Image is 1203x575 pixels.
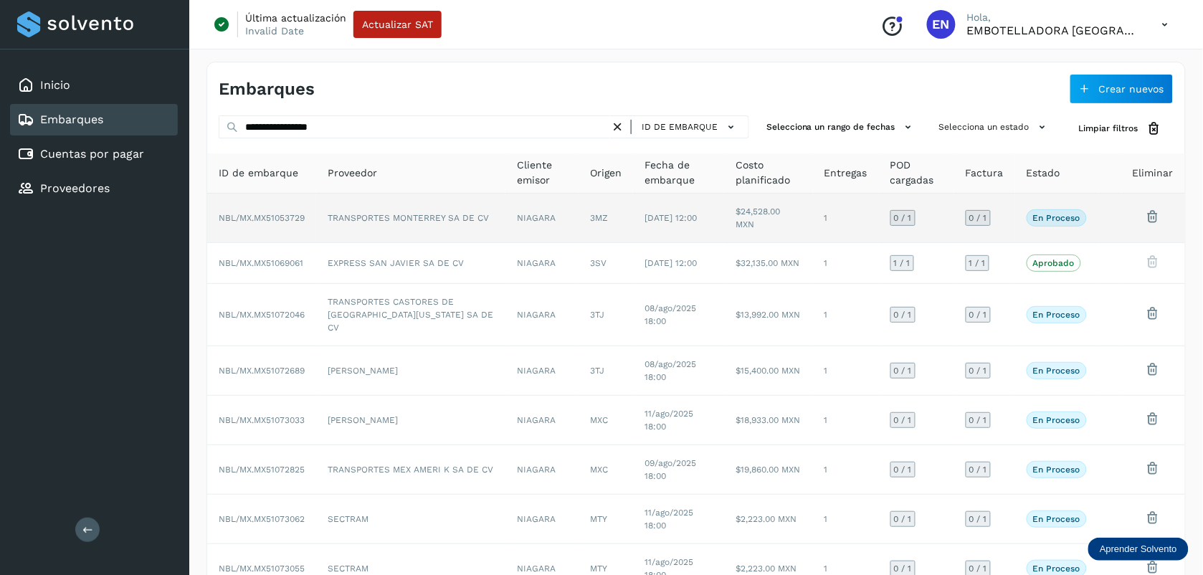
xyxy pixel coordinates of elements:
[219,465,305,475] span: NBL/MX.MX51072825
[894,310,912,319] span: 0 / 1
[316,284,505,346] td: TRANSPORTES CASTORES DE [GEOGRAPHIC_DATA][US_STATE] SA DE CV
[813,445,879,495] td: 1
[1033,415,1080,425] p: En proceso
[894,465,912,474] span: 0 / 1
[890,158,943,188] span: POD cargadas
[933,115,1056,139] button: Selecciona un estado
[219,213,305,223] span: NBL/MX.MX51053729
[219,514,305,524] span: NBL/MX.MX51073062
[1079,122,1138,135] span: Limpiar filtros
[40,147,144,161] a: Cuentas por pagar
[1033,213,1080,223] p: En proceso
[353,11,442,38] button: Actualizar SAT
[645,359,696,382] span: 08/ago/2025 18:00
[894,366,912,375] span: 0 / 1
[579,284,633,346] td: 3TJ
[245,24,304,37] p: Invalid Date
[245,11,346,24] p: Última actualización
[645,158,713,188] span: Fecha de embarque
[969,366,987,375] span: 0 / 1
[316,243,505,284] td: EXPRESS SAN JAVIER SA DE CV
[219,415,305,425] span: NBL/MX.MX51073033
[316,495,505,544] td: SECTRAM
[316,346,505,396] td: [PERSON_NAME]
[219,258,303,268] span: NBL/MX.MX51069061
[894,416,912,424] span: 0 / 1
[316,445,505,495] td: TRANSPORTES MEX AMERI K SA DE CV
[724,346,813,396] td: $15,400.00 MXN
[579,445,633,495] td: MXC
[724,194,813,243] td: $24,528.00 MXN
[724,396,813,445] td: $18,933.00 MXN
[505,445,579,495] td: NIAGARA
[505,243,579,284] td: NIAGARA
[969,310,987,319] span: 0 / 1
[1068,115,1174,142] button: Limpiar filtros
[10,104,178,136] div: Embarques
[316,194,505,243] td: TRANSPORTES MONTERREY SA DE CV
[1088,538,1189,561] div: Aprender Solvento
[813,346,879,396] td: 1
[1133,166,1174,181] span: Eliminar
[724,445,813,495] td: $19,860.00 MXN
[40,181,110,195] a: Proveedores
[894,515,912,523] span: 0 / 1
[10,173,178,204] div: Proveedores
[1033,258,1075,268] p: Aprobado
[579,346,633,396] td: 3TJ
[967,24,1139,37] p: EMBOTELLADORA NIAGARA DE MEXICO
[517,158,567,188] span: Cliente emisor
[505,284,579,346] td: NIAGARA
[736,158,802,188] span: Costo planificado
[967,11,1139,24] p: Hola,
[219,166,298,181] span: ID de embarque
[505,495,579,544] td: NIAGARA
[761,115,922,139] button: Selecciona un rango de fechas
[1099,84,1164,94] span: Crear nuevos
[969,465,987,474] span: 0 / 1
[724,284,813,346] td: $13,992.00 MXN
[969,564,987,573] span: 0 / 1
[362,19,433,29] span: Actualizar SAT
[505,194,579,243] td: NIAGARA
[724,495,813,544] td: $2,223.00 MXN
[1033,366,1080,376] p: En proceso
[813,284,879,346] td: 1
[328,166,377,181] span: Proveedor
[579,194,633,243] td: 3MZ
[219,366,305,376] span: NBL/MX.MX51072689
[1027,166,1060,181] span: Estado
[894,259,910,267] span: 1 / 1
[10,138,178,170] div: Cuentas por pagar
[1070,74,1174,104] button: Crear nuevos
[824,166,867,181] span: Entregas
[645,409,693,432] span: 11/ago/2025 18:00
[642,120,718,133] span: ID de embarque
[505,346,579,396] td: NIAGARA
[645,458,696,481] span: 09/ago/2025 18:00
[316,396,505,445] td: [PERSON_NAME]
[645,303,696,326] span: 08/ago/2025 18:00
[40,78,70,92] a: Inicio
[966,166,1004,181] span: Factura
[645,508,693,531] span: 11/ago/2025 18:00
[219,564,305,574] span: NBL/MX.MX51073055
[1033,465,1080,475] p: En proceso
[637,117,743,138] button: ID de embarque
[894,564,912,573] span: 0 / 1
[1033,310,1080,320] p: En proceso
[1033,564,1080,574] p: En proceso
[505,396,579,445] td: NIAGARA
[590,166,622,181] span: Origen
[219,310,305,320] span: NBL/MX.MX51072046
[645,258,697,268] span: [DATE] 12:00
[969,416,987,424] span: 0 / 1
[969,515,987,523] span: 0 / 1
[813,396,879,445] td: 1
[813,495,879,544] td: 1
[1100,543,1177,555] p: Aprender Solvento
[10,70,178,101] div: Inicio
[579,243,633,284] td: 3SV
[813,243,879,284] td: 1
[724,243,813,284] td: $32,135.00 MXN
